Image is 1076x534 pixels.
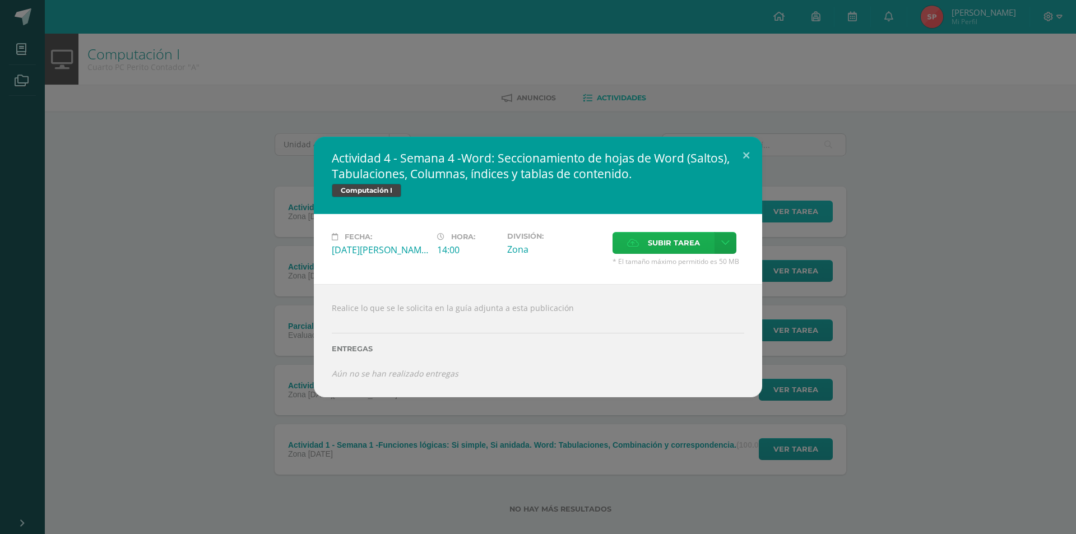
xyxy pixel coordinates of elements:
[332,368,458,379] i: Aún no se han realizado entregas
[332,184,401,197] span: Computación I
[437,244,498,256] div: 14:00
[730,137,762,175] button: Close (Esc)
[332,345,744,353] label: Entregas
[314,284,762,397] div: Realice lo que se le solicita en la guía adjunta a esta publicación
[332,244,428,256] div: [DATE][PERSON_NAME]
[345,233,372,241] span: Fecha:
[332,150,744,182] h2: Actividad 4 - Semana 4 -Word: Seccionamiento de hojas de Word (Saltos), Tabulaciones, Columnas, í...
[507,243,604,256] div: Zona
[507,232,604,240] label: División:
[451,233,475,241] span: Hora:
[613,257,744,266] span: * El tamaño máximo permitido es 50 MB
[648,233,700,253] span: Subir tarea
